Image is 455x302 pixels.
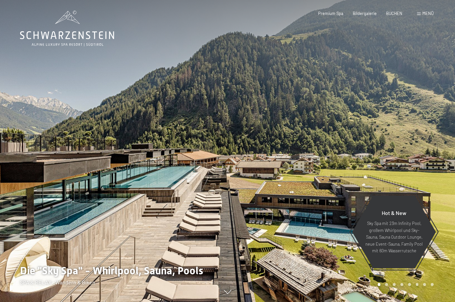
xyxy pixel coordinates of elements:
[382,210,406,216] span: Hot & New
[423,283,426,286] div: Carousel Page 7
[353,11,377,16] a: Bildergalerie
[352,195,436,269] a: Hot & New Sky Spa mit 23m Infinity Pool, großem Whirlpool und Sky-Sauna, Sauna Outdoor Lounge, ne...
[422,11,434,16] span: Menü
[416,283,419,286] div: Carousel Page 6
[385,283,388,286] div: Carousel Page 2
[365,220,423,254] p: Sky Spa mit 23m Infinity Pool, großem Whirlpool und Sky-Sauna, Sauna Outdoor Lounge, neue Event-S...
[400,283,403,286] div: Carousel Page 4
[431,283,434,286] div: Carousel Page 8
[386,11,402,16] a: BUCHEN
[375,283,434,286] div: Carousel Pagination
[408,283,411,286] div: Carousel Page 5
[393,283,396,286] div: Carousel Page 3
[318,11,343,16] a: Premium Spa
[378,283,381,286] div: Carousel Page 1 (Current Slide)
